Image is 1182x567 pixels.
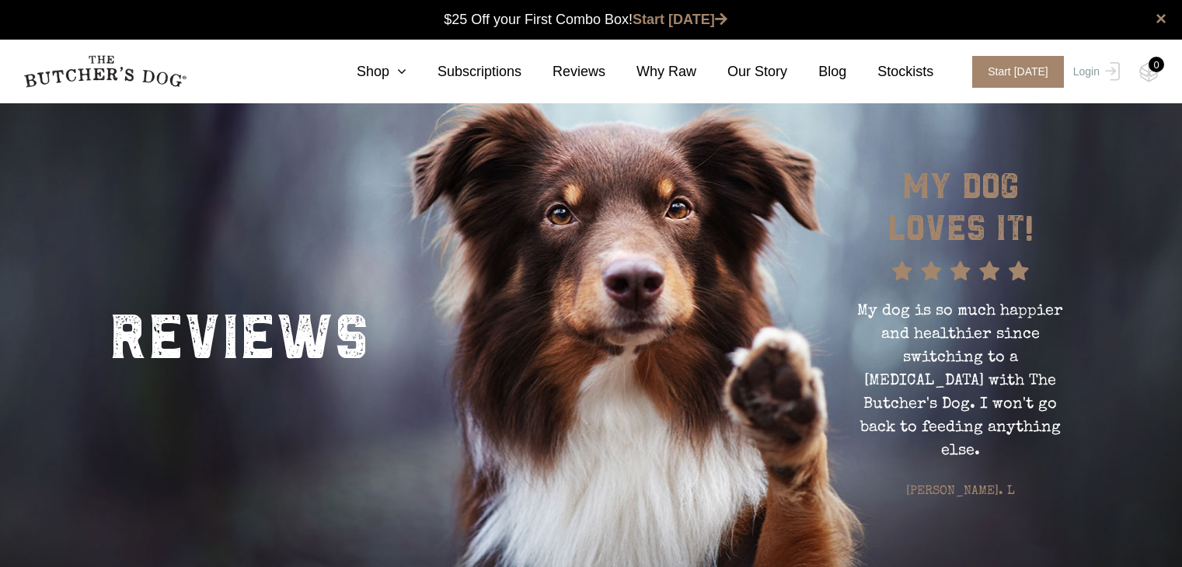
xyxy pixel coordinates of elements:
img: review stars [892,261,1029,280]
img: TBD_Cart-Empty.png [1139,62,1159,82]
a: Blog [787,61,846,82]
a: Shop [326,61,406,82]
span: Start [DATE] [972,56,1064,88]
h2: MY DOG LOVES IT! [879,165,1042,249]
a: Our Story [696,61,787,82]
a: Subscriptions [406,61,521,82]
a: Reviews [521,61,605,82]
p: [PERSON_NAME]. L [848,482,1073,501]
h2: Reviews [110,283,369,384]
a: close [1156,9,1166,28]
p: My dog is so much happier and healthier since switching to a [MEDICAL_DATA] with The Butcher's Do... [848,300,1073,463]
a: Start [DATE] [957,56,1069,88]
a: Stockists [846,61,933,82]
a: Why Raw [605,61,696,82]
a: Start [DATE] [633,12,727,27]
div: 0 [1149,57,1164,72]
a: Login [1069,56,1120,88]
